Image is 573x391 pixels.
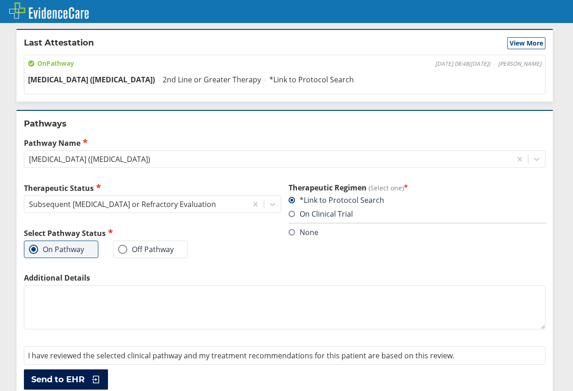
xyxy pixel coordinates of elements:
span: [DATE] 08:48 ( [DATE] ) [435,60,490,68]
span: Send to EHR [31,374,85,385]
img: EvidenceCare [9,2,89,19]
h2: Select Pathway Status [24,228,281,238]
label: *Link to Protocol Search [289,195,384,205]
label: Therapeutic Status [24,183,281,193]
label: Pathway Name [24,138,545,148]
button: View More [507,37,545,49]
h2: Last Attestation [24,37,94,49]
span: *Link to Protocol Search [269,75,354,85]
span: [MEDICAL_DATA] ([MEDICAL_DATA]) [28,75,155,85]
label: On Clinical Trial [289,209,353,219]
h3: Therapeutic Regimen [289,183,546,193]
h2: Pathways [24,118,545,129]
span: 2nd Line or Greater Therapy [163,75,261,85]
label: None [289,227,318,237]
span: View More [510,39,543,48]
button: Send to EHR [24,369,108,390]
div: Subsequent [MEDICAL_DATA] or Refractory Evaluation [29,199,216,209]
span: [PERSON_NAME] [498,60,541,68]
div: [MEDICAL_DATA] ([MEDICAL_DATA]) [29,154,150,164]
label: Off Pathway [118,245,174,254]
label: On Pathway [29,245,84,254]
span: On Pathway [28,59,74,68]
span: (Select one) [369,184,404,192]
span: I have reviewed the selected clinical pathway and my treatment recommendations for this patient a... [28,351,454,361]
label: Additional Details [24,273,545,283]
